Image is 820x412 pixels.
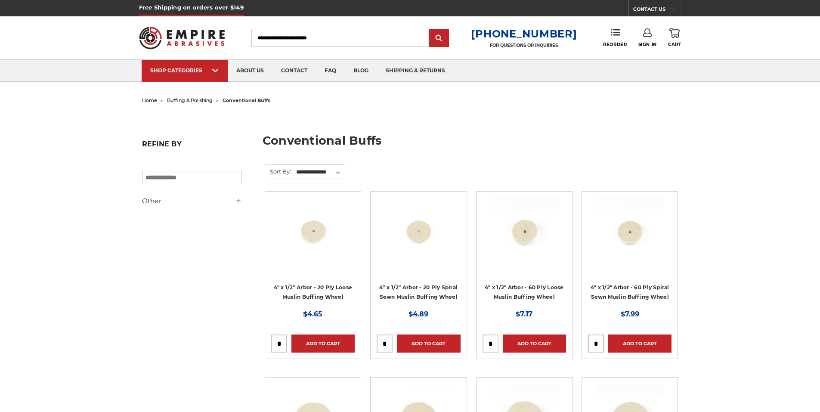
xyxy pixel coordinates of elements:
[483,198,566,281] a: 4" x 1/2" Arbor - 60 Ply Loose Muslin Buffing Wheel
[139,21,225,55] img: Empire Abrasives
[272,60,316,82] a: contact
[263,135,678,153] h1: conventional buffs
[274,284,353,300] a: 4" x 1/2" Arbor - 20 Ply Loose Muslin Buffing Wheel
[490,198,559,266] img: 4" x 1/2" Arbor - 60 Ply Loose Muslin Buffing Wheel
[265,165,291,178] label: Sort By:
[150,67,219,74] div: SHOP CATEGORIES
[588,198,671,281] a: 4 inch muslin buffing wheel spiral sewn 60 ply
[668,42,681,47] span: Cart
[621,310,639,318] span: $7.99
[167,97,213,103] a: buffing & polishing
[485,284,564,300] a: 4" x 1/2" Arbor - 60 Ply Loose Muslin Buffing Wheel
[142,196,242,206] h5: Other
[384,198,453,266] img: 4 inch spiral sewn 20 ply conventional buffing wheel
[316,60,345,82] a: faq
[228,60,272,82] a: about us
[379,284,458,300] a: 4" x 1/2" Arbor - 20 Ply Spiral Sewn Muslin Buffing Wheel
[603,42,627,47] span: Reorder
[377,198,460,281] a: 4 inch spiral sewn 20 ply conventional buffing wheel
[595,198,664,266] img: 4 inch muslin buffing wheel spiral sewn 60 ply
[471,43,577,48] p: FOR QUESTIONS OR INQUIRIES
[271,198,355,281] a: small buffing wheel 4 inch 20 ply muslin cotton
[633,4,681,16] a: CONTACT US
[397,335,460,353] a: Add to Cart
[471,28,577,40] a: [PHONE_NUMBER]
[377,60,454,82] a: shipping & returns
[603,28,627,47] a: Reorder
[608,335,671,353] a: Add to Cart
[638,42,657,47] span: Sign In
[503,335,566,353] a: Add to Cart
[303,310,322,318] span: $4.65
[278,198,347,266] img: small buffing wheel 4 inch 20 ply muslin cotton
[516,310,532,318] span: $7.17
[345,60,377,82] a: blog
[295,166,345,179] select: Sort By:
[430,30,448,47] input: Submit
[408,310,428,318] span: $4.89
[591,284,669,300] a: 4" x 1/2" Arbor - 60 Ply Spiral Sewn Muslin Buffing Wheel
[142,97,157,103] a: home
[668,28,681,47] a: Cart
[223,97,270,103] span: conventional buffs
[142,140,242,153] h5: Refine by
[291,335,355,353] a: Add to Cart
